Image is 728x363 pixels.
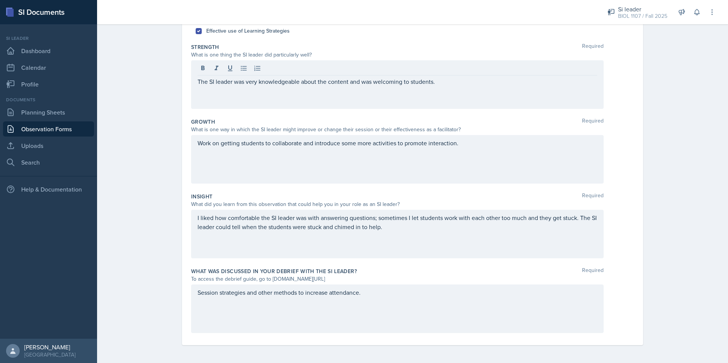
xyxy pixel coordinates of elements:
div: Documents [3,96,94,103]
span: Required [582,43,604,51]
div: To access the debrief guide, go to [DOMAIN_NAME][URL] [191,275,604,283]
div: What did you learn from this observation that could help you in your role as an SI leader? [191,200,604,208]
div: BIOL 1107 / Fall 2025 [618,12,667,20]
label: Effective use of Learning Strategies [206,27,290,35]
span: Required [582,193,604,200]
p: Work on getting students to collaborate and introduce some more activities to promote interaction. [198,138,597,148]
label: Strength [191,43,219,51]
a: Planning Sheets [3,105,94,120]
div: [PERSON_NAME] [24,343,75,351]
span: Required [582,118,604,126]
div: [GEOGRAPHIC_DATA] [24,351,75,358]
div: Si leader [3,35,94,42]
div: What is one thing the SI leader did particularly well? [191,51,604,59]
a: Uploads [3,138,94,153]
p: The SI leader was very knowledgeable about the content and was welcoming to students. [198,77,597,86]
a: Search [3,155,94,170]
a: Observation Forms [3,121,94,137]
div: Si leader [618,5,667,14]
div: What is one way in which the SI leader might improve or change their session or their effectivene... [191,126,604,134]
label: Insight [191,193,212,200]
a: Calendar [3,60,94,75]
p: Session strategies and other methods to increase attendance. [198,288,597,297]
a: Dashboard [3,43,94,58]
p: I liked how comfortable the SI leader was with answering questions; sometimes I let students work... [198,213,597,231]
span: Required [582,267,604,275]
label: Growth [191,118,215,126]
div: Help & Documentation [3,182,94,197]
label: What was discussed in your debrief with the SI Leader? [191,267,357,275]
a: Profile [3,77,94,92]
